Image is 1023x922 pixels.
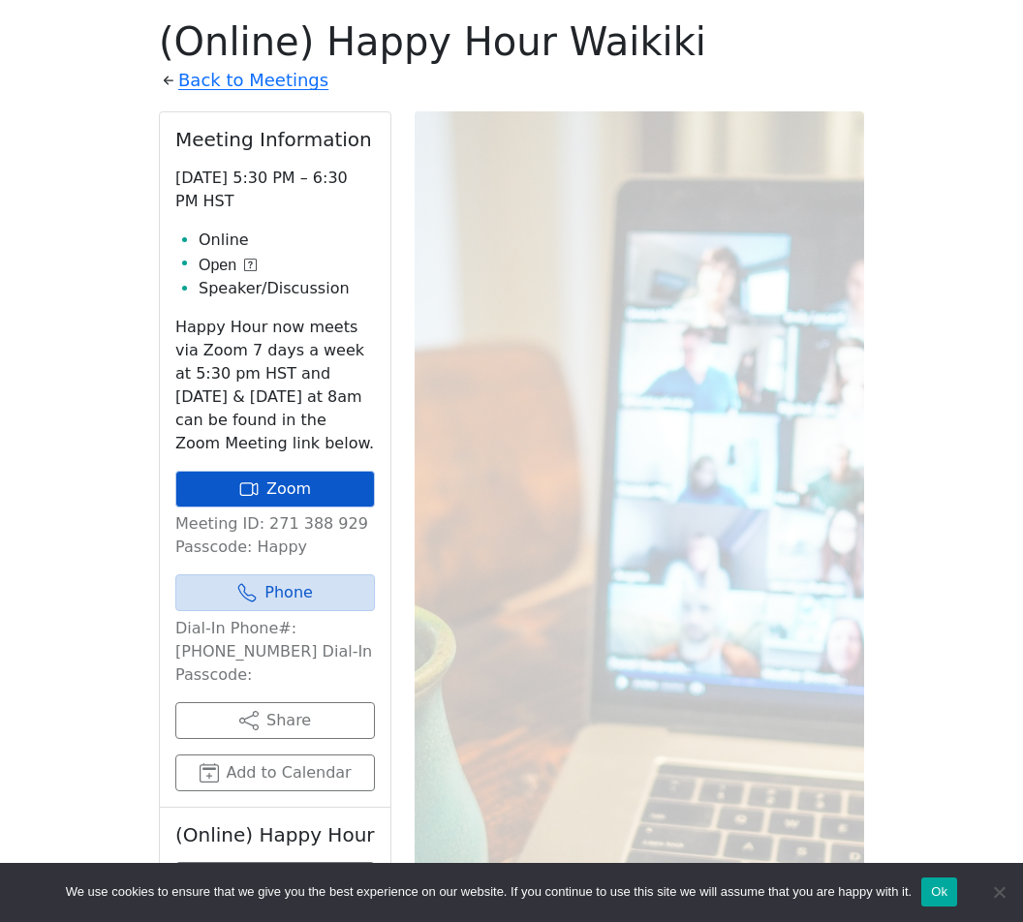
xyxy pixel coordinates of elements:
a: Zoom [175,471,375,507]
li: Speaker/Discussion [199,277,375,300]
span: Open [199,254,236,277]
span: No [989,882,1008,902]
h2: Meeting Information [175,128,375,151]
button: Open [199,254,257,277]
li: Online [199,229,375,252]
p: Happy Hour now meets via Zoom 7 days a week at 5:30 pm HST and [DATE] & [DATE] at 8am can be foun... [175,316,375,455]
p: Meeting ID: 271 388 929 Passcode: Happy [175,512,375,559]
span: We use cookies to ensure that we give you the best experience on our website. If you continue to ... [66,882,912,902]
p: Dial-In Phone#: [PHONE_NUMBER] Dial-In Passcode: [175,617,375,687]
h2: (Online) Happy Hour [175,823,375,846]
h1: (Online) Happy Hour Waikiki [159,18,864,65]
button: Ok [921,877,957,907]
a: Phone [175,574,375,611]
a: Back to Meetings [178,65,328,96]
p: [DATE] 5:30 PM – 6:30 PM HST [175,167,375,213]
button: Add to Calendar [175,754,375,791]
button: Share [175,702,375,739]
